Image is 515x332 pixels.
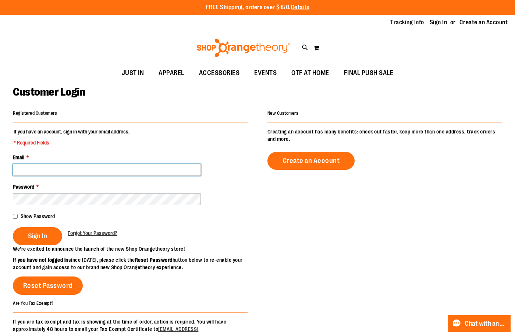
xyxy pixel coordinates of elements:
[247,65,284,82] a: EVENTS
[206,3,309,12] p: FREE Shipping, orders over $150.
[13,227,62,245] button: Sign In
[13,245,257,253] p: We’re excited to announce the launch of the new Shop Orangetheory store!
[21,213,55,219] span: Show Password
[337,65,401,82] a: FINAL PUSH SALE
[68,230,117,236] span: Forgot Your Password?
[254,65,277,81] span: EVENTS
[390,18,424,26] a: Tracking Info
[291,4,309,11] a: Details
[465,320,506,327] span: Chat with an Expert
[23,282,73,290] span: Reset Password
[291,65,329,81] span: OTF AT HOME
[13,86,85,98] span: Customer Login
[13,111,57,116] strong: Registered Customers
[196,39,291,57] img: Shop Orangetheory
[267,152,355,170] a: Create an Account
[267,111,299,116] strong: New Customers
[13,257,68,263] strong: If you have not logged in
[13,276,83,295] a: Reset Password
[199,65,240,81] span: ACCESSORIES
[13,256,257,271] p: since [DATE], please click the button below to re-enable your account and gain access to our bran...
[459,18,508,26] a: Create an Account
[14,139,129,146] span: * Required Fields
[430,18,447,26] a: Sign In
[151,65,192,82] a: APPAREL
[159,65,184,81] span: APPAREL
[284,65,337,82] a: OTF AT HOME
[13,128,130,146] legend: If you have an account, sign in with your email address.
[68,229,117,237] a: Forgot Your Password?
[135,257,173,263] strong: Reset Password
[13,154,24,160] span: Email
[13,184,34,190] span: Password
[192,65,247,82] a: ACCESSORIES
[114,65,152,82] a: JUST IN
[344,65,394,81] span: FINAL PUSH SALE
[267,128,502,143] p: Creating an account has many benefits: check out faster, keep more than one address, track orders...
[122,65,144,81] span: JUST IN
[448,315,511,332] button: Chat with an Expert
[283,157,340,165] span: Create an Account
[28,232,47,240] span: Sign In
[13,300,54,306] strong: Are You Tax Exempt?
